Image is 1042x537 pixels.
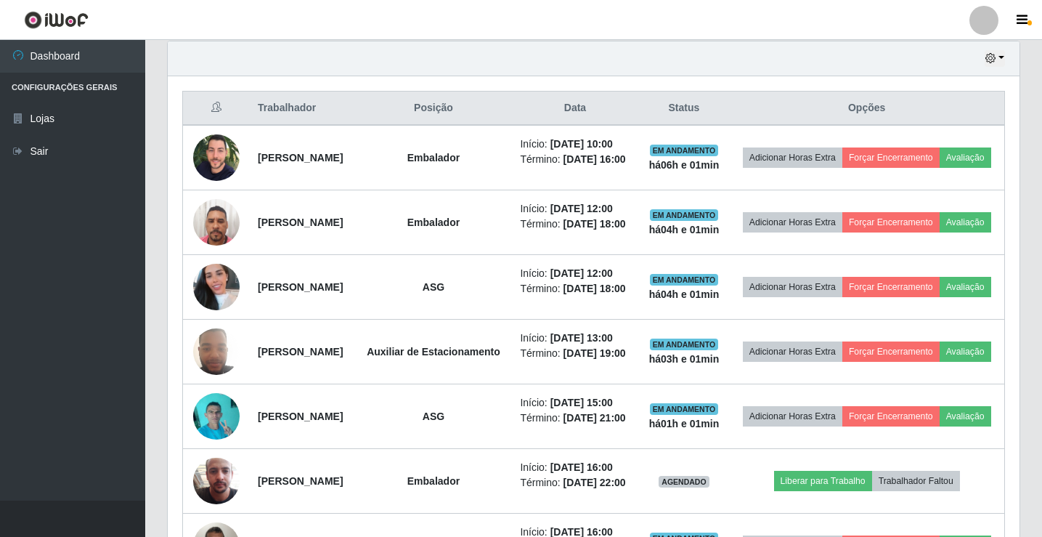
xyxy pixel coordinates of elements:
[520,281,630,296] li: Término:
[550,138,613,150] time: [DATE] 10:00
[511,92,638,126] th: Data
[842,406,940,427] button: Forçar Encerramento
[520,460,630,475] li: Início:
[649,418,720,429] strong: há 01 h e 01 min
[563,347,626,359] time: [DATE] 19:00
[193,320,240,382] img: 1694719722854.jpeg
[550,203,613,214] time: [DATE] 12:00
[842,342,940,362] button: Forçar Encerramento
[24,11,89,29] img: CoreUI Logo
[650,145,719,156] span: EM ANDAMENTO
[520,411,630,426] li: Término:
[650,339,719,350] span: EM ANDAMENTO
[842,277,940,297] button: Forçar Encerramento
[193,440,240,522] img: 1745843945427.jpeg
[940,406,991,427] button: Avaliação
[423,281,444,293] strong: ASG
[193,385,240,447] img: 1699884729750.jpeg
[649,159,720,171] strong: há 06 h e 01 min
[407,152,460,163] strong: Embalador
[940,277,991,297] button: Avaliação
[650,403,719,415] span: EM ANDAMENTO
[550,267,613,279] time: [DATE] 12:00
[743,406,842,427] button: Adicionar Horas Extra
[940,342,991,362] button: Avaliação
[520,217,630,232] li: Término:
[258,152,343,163] strong: [PERSON_NAME]
[743,148,842,168] button: Adicionar Horas Extra
[520,137,630,152] li: Início:
[407,475,460,487] strong: Embalador
[258,346,343,358] strong: [PERSON_NAME]
[563,412,626,424] time: [DATE] 21:00
[650,209,719,221] span: EM ANDAMENTO
[193,246,240,328] img: 1750447582660.jpeg
[193,129,240,186] img: 1683118670739.jpeg
[367,346,500,358] strong: Auxiliar de Estacionamento
[563,218,626,230] time: [DATE] 18:00
[520,395,630,411] li: Início:
[356,92,512,126] th: Posição
[729,92,1004,126] th: Opções
[659,476,709,488] span: AGENDADO
[550,397,613,408] time: [DATE] 15:00
[258,217,343,228] strong: [PERSON_NAME]
[650,274,719,286] span: EM ANDAMENTO
[423,411,444,422] strong: ASG
[520,475,630,490] li: Término:
[940,212,991,233] button: Avaliação
[520,201,630,217] li: Início:
[520,346,630,361] li: Término:
[649,224,720,235] strong: há 04 h e 01 min
[743,277,842,297] button: Adicionar Horas Extra
[774,471,872,491] button: Liberar para Trabalho
[842,148,940,168] button: Forçar Encerramento
[639,92,730,126] th: Status
[563,283,626,294] time: [DATE] 18:00
[872,471,960,491] button: Trabalhador Faltou
[258,411,343,422] strong: [PERSON_NAME]
[520,152,630,167] li: Término:
[743,342,842,362] button: Adicionar Horas Extra
[258,281,343,293] strong: [PERSON_NAME]
[550,332,613,344] time: [DATE] 13:00
[520,331,630,346] li: Início:
[563,153,626,165] time: [DATE] 16:00
[407,217,460,228] strong: Embalador
[550,461,613,473] time: [DATE] 16:00
[649,288,720,300] strong: há 04 h e 01 min
[842,212,940,233] button: Forçar Encerramento
[193,191,240,253] img: 1735300261799.jpeg
[743,212,842,233] button: Adicionar Horas Extra
[249,92,355,126] th: Trabalhador
[563,477,626,488] time: [DATE] 22:00
[940,148,991,168] button: Avaliação
[649,353,720,365] strong: há 03 h e 01 min
[258,475,343,487] strong: [PERSON_NAME]
[520,266,630,281] li: Início:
